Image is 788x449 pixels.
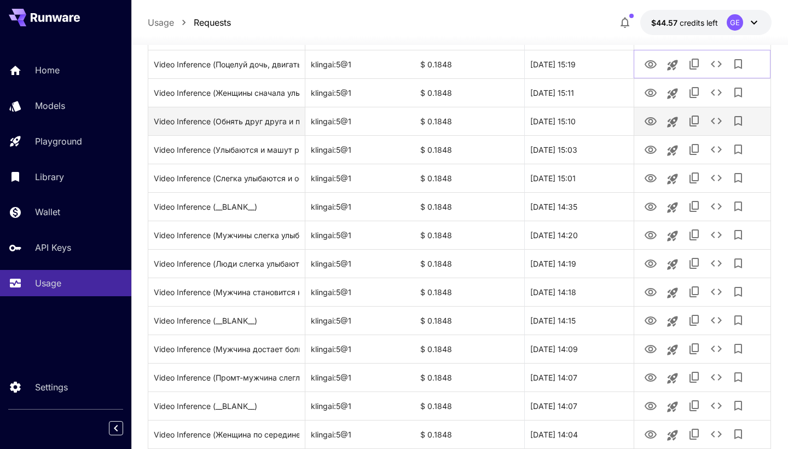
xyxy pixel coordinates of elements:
[662,197,683,218] button: Launch in playground
[727,224,749,246] button: Add to library
[683,82,705,103] button: Copy TaskUUID
[524,221,634,249] div: 01 Oct, 2025 14:20
[524,335,634,363] div: 01 Oct, 2025 14:09
[705,110,727,132] button: See details
[415,335,524,363] div: $ 0.1848
[305,306,415,335] div: klingai:5@1
[415,78,524,107] div: $ 0.1848
[524,392,634,420] div: 01 Oct, 2025 14:07
[524,249,634,278] div: 01 Oct, 2025 14:19
[683,423,705,445] button: Copy TaskUUID
[154,50,299,78] div: Click to copy prompt
[305,363,415,392] div: klingai:5@1
[305,50,415,78] div: klingai:5@1
[727,82,749,103] button: Add to library
[154,221,299,249] div: Click to copy prompt
[415,164,524,192] div: $ 0.1848
[109,421,123,435] button: Collapse sidebar
[305,192,415,221] div: klingai:5@1
[640,309,662,331] button: View
[154,421,299,448] div: Click to copy prompt
[705,366,727,388] button: See details
[683,53,705,75] button: Copy TaskUUID
[662,396,683,418] button: Launch in playground
[640,110,662,132] button: View
[194,16,231,29] a: Requests
[154,364,299,392] div: Click to copy prompt
[705,195,727,217] button: See details
[35,241,71,254] p: API Keys
[524,164,634,192] div: 01 Oct, 2025 15:01
[524,78,634,107] div: 01 Oct, 2025 15:11
[415,221,524,249] div: $ 0.1848
[154,307,299,335] div: Click to copy prompt
[651,17,718,28] div: $44.5684
[683,167,705,189] button: Copy TaskUUID
[415,107,524,135] div: $ 0.1848
[305,107,415,135] div: klingai:5@1
[640,423,662,445] button: View
[154,107,299,135] div: Click to copy prompt
[640,53,662,75] button: View
[727,167,749,189] button: Add to library
[305,164,415,192] div: klingai:5@1
[727,366,749,388] button: Add to library
[415,278,524,306] div: $ 0.1848
[640,138,662,160] button: View
[727,110,749,132] button: Add to library
[640,280,662,303] button: View
[305,221,415,249] div: klingai:5@1
[415,420,524,448] div: $ 0.1848
[154,335,299,363] div: Click to copy prompt
[662,310,683,332] button: Launch in playground
[727,252,749,274] button: Add to library
[727,139,749,160] button: Add to library
[415,192,524,221] div: $ 0.1848
[305,249,415,278] div: klingai:5@1
[705,281,727,303] button: See details
[640,337,662,360] button: View
[640,223,662,246] button: View
[683,366,705,388] button: Copy TaskUUID
[148,16,231,29] nav: breadcrumb
[524,50,634,78] div: 01 Oct, 2025 15:19
[683,252,705,274] button: Copy TaskUUID
[148,16,174,29] a: Usage
[727,309,749,331] button: Add to library
[662,282,683,304] button: Launch in playground
[415,306,524,335] div: $ 0.1848
[651,18,680,27] span: $44.57
[415,50,524,78] div: $ 0.1848
[683,395,705,417] button: Copy TaskUUID
[415,135,524,164] div: $ 0.1848
[727,53,749,75] button: Add to library
[305,278,415,306] div: klingai:5@1
[35,99,65,112] p: Models
[154,278,299,306] div: Click to copy prompt
[662,367,683,389] button: Launch in playground
[524,107,634,135] div: 01 Oct, 2025 15:10
[35,170,64,183] p: Library
[662,111,683,133] button: Launch in playground
[35,64,60,77] p: Home
[662,339,683,361] button: Launch in playground
[662,140,683,162] button: Launch in playground
[305,420,415,448] div: klingai:5@1
[727,338,749,360] button: Add to library
[640,394,662,417] button: View
[305,335,415,363] div: klingai:5@1
[524,306,634,335] div: 01 Oct, 2025 14:15
[35,135,82,148] p: Playground
[683,281,705,303] button: Copy TaskUUID
[662,54,683,76] button: Launch in playground
[683,139,705,160] button: Copy TaskUUID
[154,250,299,278] div: Click to copy prompt
[117,418,131,438] div: Collapse sidebar
[727,281,749,303] button: Add to library
[705,82,727,103] button: See details
[640,166,662,189] button: View
[705,139,727,160] button: See details
[683,195,705,217] button: Copy TaskUUID
[640,195,662,217] button: View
